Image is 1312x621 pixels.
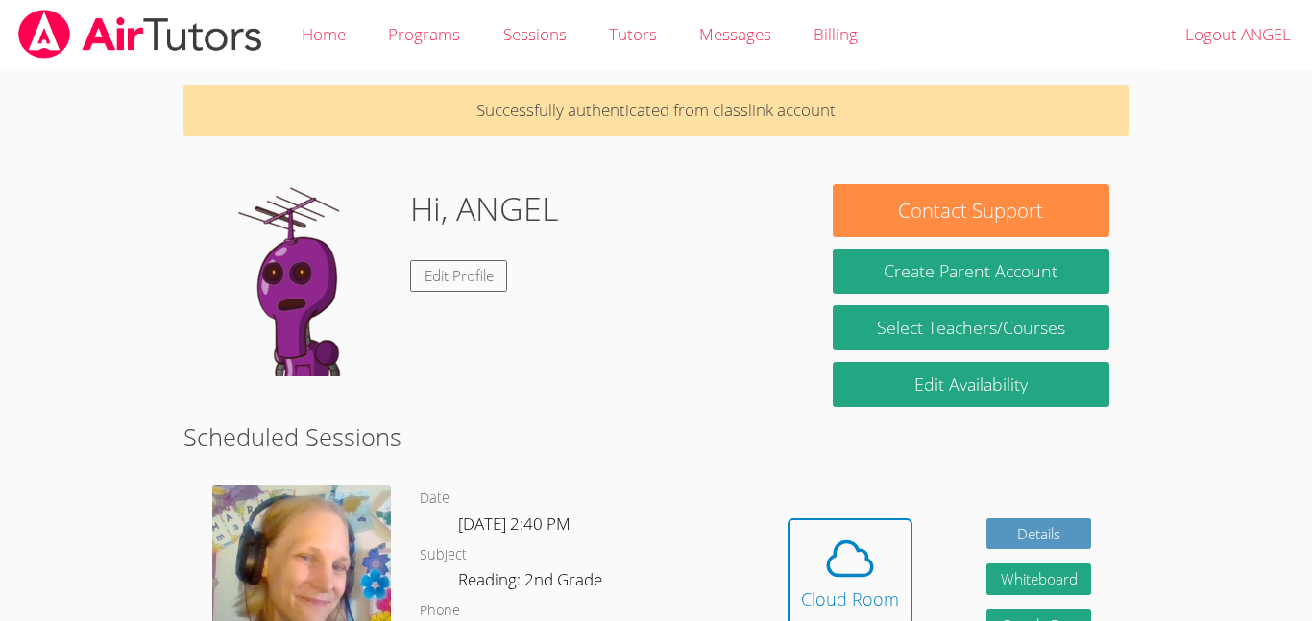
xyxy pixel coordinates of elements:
[16,10,264,59] img: airtutors_banner-c4298cdbf04f3fff15de1276eac7730deb9818008684d7c2e4769d2f7ddbe033.png
[203,184,395,376] img: default.png
[833,184,1109,237] button: Contact Support
[833,249,1109,294] button: Create Parent Account
[458,513,571,535] span: [DATE] 2:40 PM
[458,566,606,599] dd: Reading: 2nd Grade
[699,23,771,45] span: Messages
[183,418,1129,455] h2: Scheduled Sessions
[410,184,558,233] h1: Hi, ANGEL
[833,362,1109,407] a: Edit Availability
[986,563,1092,595] button: Whiteboard
[986,518,1092,550] a: Details
[410,260,508,292] a: Edit Profile
[183,85,1129,136] p: Successfully authenticated from classlink account
[801,585,899,612] div: Cloud Room
[420,543,467,567] dt: Subject
[833,305,1109,350] a: Select Teachers/Courses
[420,487,449,511] dt: Date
